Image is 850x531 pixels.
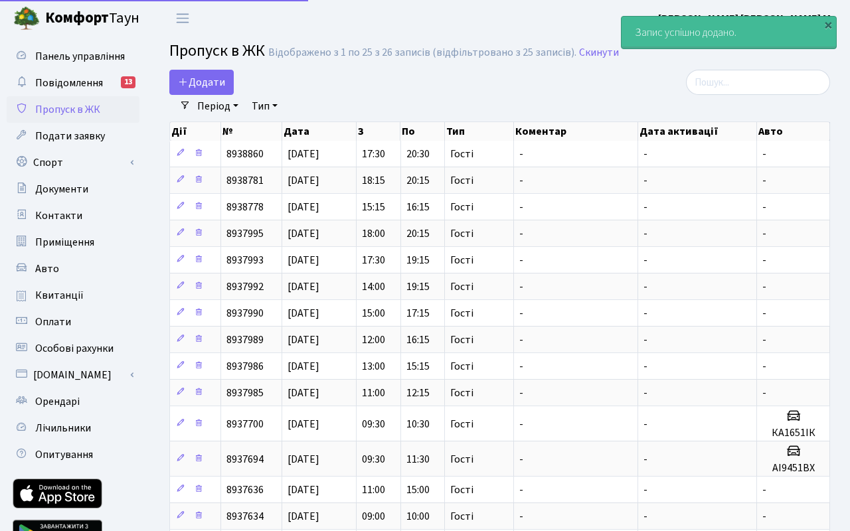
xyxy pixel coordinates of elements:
span: - [762,509,766,524]
span: Панель управління [35,49,125,64]
a: Подати заявку [7,123,139,149]
span: Приміщення [35,235,94,250]
span: - [643,306,647,321]
span: 8937986 [226,359,264,374]
span: Орендарі [35,394,80,409]
span: 20:15 [406,226,430,241]
b: Комфорт [45,7,109,29]
span: Гості [450,175,473,186]
span: - [519,483,523,497]
span: - [762,226,766,241]
span: - [519,173,523,188]
a: [PERSON_NAME] [PERSON_NAME] М. [658,11,834,27]
span: [DATE] [288,200,319,214]
span: - [643,279,647,294]
span: - [643,226,647,241]
a: Період [192,95,244,117]
a: Авто [7,256,139,282]
span: 17:30 [362,147,385,161]
a: Орендарі [7,388,139,415]
span: [DATE] [288,386,319,400]
span: - [643,333,647,347]
span: Гості [450,388,473,398]
span: - [643,200,647,214]
a: Документи [7,176,139,202]
th: Авто [757,122,830,141]
span: 19:15 [406,279,430,294]
span: - [762,483,766,497]
span: Гості [450,335,473,345]
span: 15:15 [406,359,430,374]
a: Спорт [7,149,139,176]
span: [DATE] [288,359,319,374]
span: Гості [450,228,473,239]
span: 18:15 [362,173,385,188]
div: Запис успішно додано. [622,17,836,48]
span: 8937636 [226,483,264,497]
a: Панель управління [7,43,139,70]
span: 8937990 [226,306,264,321]
span: [DATE] [288,147,319,161]
div: 13 [121,76,135,88]
span: Лічильники [35,421,91,435]
th: Коментар [514,122,638,141]
input: Пошук... [686,70,830,95]
span: - [519,306,523,321]
span: 17:15 [406,306,430,321]
span: Гості [450,361,473,372]
span: Авто [35,262,59,276]
span: [DATE] [288,509,319,524]
button: Переключити навігацію [166,7,199,29]
span: [DATE] [288,417,319,431]
span: Документи [35,182,88,196]
b: [PERSON_NAME] [PERSON_NAME] М. [658,11,834,26]
span: - [519,200,523,214]
span: Контакти [35,208,82,223]
span: 09:30 [362,452,385,467]
span: Квитанції [35,288,84,303]
a: Контакти [7,202,139,229]
span: Гості [450,308,473,319]
span: - [643,147,647,161]
span: Пропуск в ЖК [35,102,100,117]
span: - [762,200,766,214]
span: 8937993 [226,253,264,267]
th: Дії [170,122,221,141]
th: По [400,122,445,141]
span: - [643,509,647,524]
span: - [762,306,766,321]
span: 20:30 [406,147,430,161]
a: Скинути [579,46,619,59]
span: 09:30 [362,417,385,431]
span: Пропуск в ЖК [169,39,265,62]
span: - [643,417,647,431]
span: Гості [450,281,473,292]
span: [DATE] [288,253,319,267]
span: 8938860 [226,147,264,161]
img: logo.png [13,5,40,32]
span: 8937634 [226,509,264,524]
span: - [643,359,647,374]
span: - [519,417,523,431]
a: [DOMAIN_NAME] [7,362,139,388]
span: - [519,333,523,347]
a: Додати [169,70,234,95]
span: - [519,253,523,267]
a: Повідомлення13 [7,70,139,96]
span: - [762,147,766,161]
span: Особові рахунки [35,341,114,356]
a: Пропуск в ЖК [7,96,139,123]
span: 8937694 [226,452,264,467]
span: Гості [450,149,473,159]
span: 8937992 [226,279,264,294]
span: Оплати [35,315,71,329]
span: 16:15 [406,333,430,347]
span: - [762,253,766,267]
span: [DATE] [288,306,319,321]
a: Лічильники [7,415,139,441]
span: 8937985 [226,386,264,400]
span: Опитування [35,447,93,462]
span: - [762,173,766,188]
h5: АІ9451ВХ [762,462,824,475]
span: 20:15 [406,173,430,188]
